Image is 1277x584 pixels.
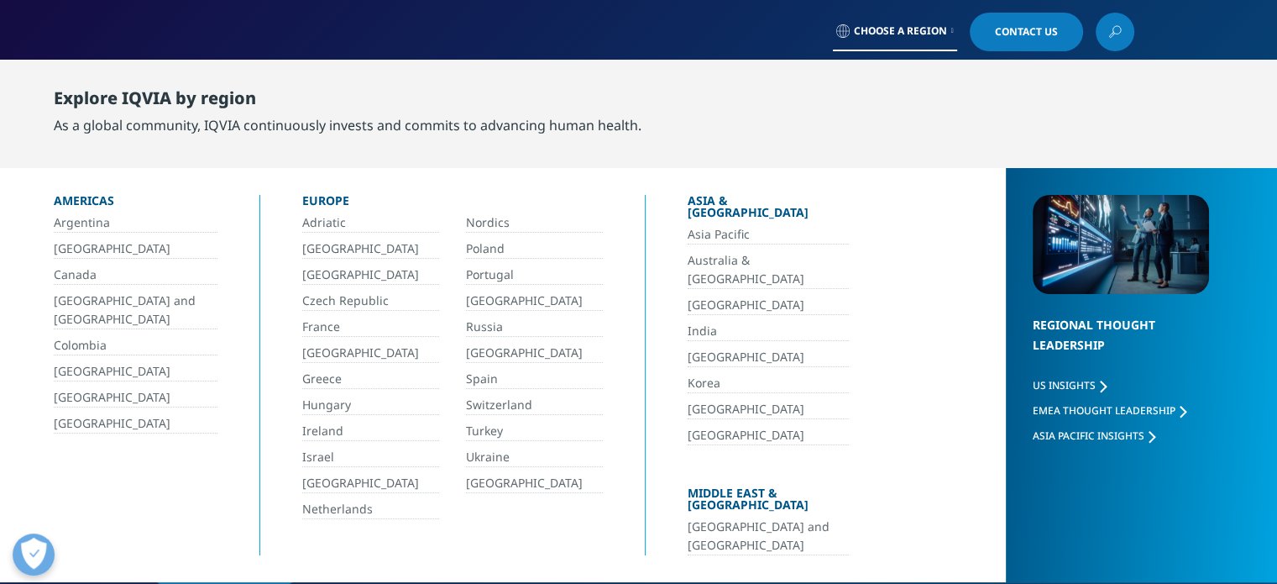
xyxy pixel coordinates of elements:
[1033,429,1144,443] span: Asia Pacific Insights
[688,251,849,289] a: Australia & [GEOGRAPHIC_DATA]
[54,336,217,355] a: Colombia
[466,474,603,493] a: [GEOGRAPHIC_DATA]
[466,370,603,389] a: Spain
[54,115,641,135] div: As a global community, IQVIA continuously invests and commits to advancing human health.
[688,374,849,393] a: Korea
[1033,403,1175,418] span: EMEA Thought Leadership
[54,362,217,381] a: [GEOGRAPHIC_DATA]
[688,225,849,245] a: Asia Pacific
[302,213,439,233] a: Adriatic
[13,534,55,576] button: Abrir preferências
[466,396,603,415] a: Switzerland
[854,24,947,38] span: Choose a Region
[688,296,849,315] a: [GEOGRAPHIC_DATA]
[1033,315,1209,376] div: Regional Thought Leadership
[1033,195,1209,294] img: 2093_analyzing-data-using-big-screen-display-and-laptop.png
[995,27,1058,37] span: Contact Us
[302,239,439,259] a: [GEOGRAPHIC_DATA]
[302,370,439,389] a: Greece
[302,266,439,285] a: [GEOGRAPHIC_DATA]
[466,213,603,233] a: Nordics
[688,348,849,367] a: [GEOGRAPHIC_DATA]
[1033,403,1186,418] a: EMEA Thought Leadership
[466,448,603,467] a: Ukraine
[970,13,1083,51] a: Contact Us
[54,88,641,115] div: Explore IQVIA by region
[302,500,439,519] a: Netherlands
[688,322,849,341] a: India
[302,448,439,467] a: Israel
[466,344,603,363] a: [GEOGRAPHIC_DATA]
[466,292,603,311] a: [GEOGRAPHIC_DATA]
[302,344,439,363] a: [GEOGRAPHIC_DATA]
[1033,378,1107,392] a: US Insights
[54,239,217,259] a: [GEOGRAPHIC_DATA]
[466,422,603,441] a: Turkey
[285,59,1134,138] nav: Primary
[54,414,217,434] a: [GEOGRAPHIC_DATA]
[302,318,439,337] a: France
[688,400,849,419] a: [GEOGRAPHIC_DATA]
[302,195,603,213] div: Europe
[54,388,217,408] a: [GEOGRAPHIC_DATA]
[54,292,217,329] a: [GEOGRAPHIC_DATA] and [GEOGRAPHIC_DATA]
[54,266,217,285] a: Canada
[54,213,217,233] a: Argentina
[688,195,849,225] div: Asia & [GEOGRAPHIC_DATA]
[688,487,849,518] div: Middle East & [GEOGRAPHIC_DATA]
[302,292,439,311] a: Czech Republic
[1033,378,1096,392] span: US Insights
[302,396,439,415] a: Hungary
[302,422,439,441] a: Ireland
[688,426,849,445] a: [GEOGRAPHIC_DATA]
[466,318,603,337] a: Russia
[466,266,603,285] a: Portugal
[466,239,603,259] a: Poland
[1033,429,1155,443] a: Asia Pacific Insights
[302,474,439,493] a: [GEOGRAPHIC_DATA]
[688,518,849,555] a: [GEOGRAPHIC_DATA] and [GEOGRAPHIC_DATA]
[54,195,217,213] div: Americas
